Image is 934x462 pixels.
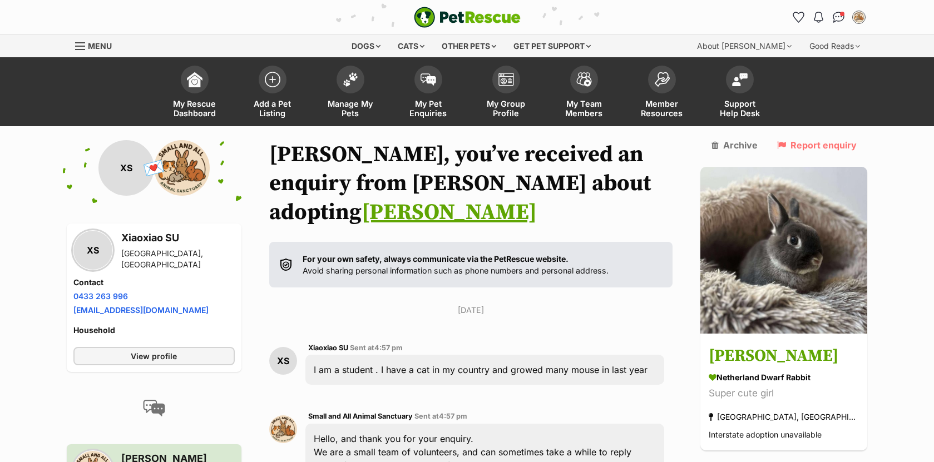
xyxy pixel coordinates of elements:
a: Add a Pet Listing [234,60,312,126]
span: Manage My Pets [325,99,375,118]
h3: [PERSON_NAME] [709,344,859,369]
div: Dogs [344,35,388,57]
img: notifications-46538b983faf8c2785f20acdc204bb7945ddae34d4c08c2a6579f10ce5e182be.svg [814,12,823,23]
img: manage-my-pets-icon-02211641906a0b7f246fdf0571729dbe1e7629f14944591b6c1af311fb30b64b.svg [343,72,358,87]
a: Report enquiry [777,140,857,150]
a: [PERSON_NAME] [362,198,537,226]
a: Support Help Desk [701,60,779,126]
div: I am a student . I have a cat in my country and growed many mouse in last year [305,355,665,385]
h4: Household [73,325,235,336]
span: My Rescue Dashboard [170,99,220,118]
span: 4:57 pm [439,412,467,420]
div: XS [73,231,112,270]
a: [PERSON_NAME] Netherland Dwarf Rabbit Super cute girl [GEOGRAPHIC_DATA], [GEOGRAPHIC_DATA] Inters... [700,336,867,451]
a: My Group Profile [467,60,545,126]
a: Favourites [790,8,808,26]
span: Xiaoxiao SU [308,344,348,352]
img: logo-e224e6f780fb5917bec1dbf3a21bbac754714ae5b6737aabdf751b685950b380.svg [414,7,521,28]
span: Small and All Animal Sanctuary [308,412,413,420]
img: Small and All Animal Sanctuary profile pic [154,140,210,196]
span: My Group Profile [481,99,531,118]
img: chat-41dd97257d64d25036548639549fe6c8038ab92f7586957e7f3b1b290dea8141.svg [833,12,844,23]
a: Conversations [830,8,848,26]
div: Super cute girl [709,386,859,401]
strong: For your own safety, always communicate via the PetRescue website. [303,254,569,264]
ul: Account quick links [790,8,868,26]
img: Ella Yeatman profile pic [853,12,864,23]
img: conversation-icon-4a6f8262b818ee0b60e3300018af0b2d0b884aa5de6e9bcb8d3d4eeb1a70a7c4.svg [143,400,165,416]
h3: Xiaoxiao SU [121,230,235,246]
div: Cats [390,35,432,57]
span: My Pet Enquiries [403,99,453,118]
span: Sent at [414,412,467,420]
a: Manage My Pets [312,60,389,126]
img: help-desk-icon-fdf02630f3aa405de69fd3d07c3f3aa587a6932b1a1747fa1d2bba05be0121f9.svg [732,73,748,86]
a: View profile [73,347,235,365]
div: Netherland Dwarf Rabbit [709,372,859,384]
span: My Team Members [559,99,609,118]
a: PetRescue [414,7,521,28]
div: XS [269,347,297,375]
span: Support Help Desk [715,99,765,118]
div: [GEOGRAPHIC_DATA], [GEOGRAPHIC_DATA] [709,410,859,425]
a: My Rescue Dashboard [156,60,234,126]
a: My Pet Enquiries [389,60,467,126]
img: dashboard-icon-eb2f2d2d3e046f16d808141f083e7271f6b2e854fb5c12c21221c1fb7104beca.svg [187,72,202,87]
span: Interstate adoption unavailable [709,430,822,440]
div: XS [98,140,154,196]
img: add-pet-listing-icon-0afa8454b4691262ce3f59096e99ab1cd57d4a30225e0717b998d2c9b9846f56.svg [265,72,280,87]
img: Lena [700,167,867,334]
img: group-profile-icon-3fa3cf56718a62981997c0bc7e787c4b2cf8bcc04b72c1350f741eb67cf2f40e.svg [498,73,514,86]
button: Notifications [810,8,828,26]
div: Good Reads [802,35,868,57]
p: Avoid sharing personal information such as phone numbers and personal address. [303,253,609,277]
span: 4:57 pm [374,344,403,352]
img: pet-enquiries-icon-7e3ad2cf08bfb03b45e93fb7055b45f3efa6380592205ae92323e6603595dc1f.svg [421,73,436,86]
img: member-resources-icon-8e73f808a243e03378d46382f2149f9095a855e16c252ad45f914b54edf8863c.svg [654,72,670,87]
span: Member Resources [637,99,687,118]
a: Menu [75,35,120,55]
span: Menu [88,41,112,51]
div: [GEOGRAPHIC_DATA], [GEOGRAPHIC_DATA] [121,248,235,270]
p: [DATE] [269,304,673,316]
img: Small and All Animal Sanctuary profile pic [269,415,297,443]
span: Sent at [350,344,403,352]
span: View profile [131,350,177,362]
div: About [PERSON_NAME] [689,35,799,57]
a: Archive [711,140,758,150]
div: Get pet support [506,35,599,57]
h4: Contact [73,277,235,288]
a: [EMAIL_ADDRESS][DOMAIN_NAME] [73,305,209,315]
div: Other pets [434,35,504,57]
a: My Team Members [545,60,623,126]
span: Add a Pet Listing [248,99,298,118]
img: team-members-icon-5396bd8760b3fe7c0b43da4ab00e1e3bb1a5d9ba89233759b79545d2d3fc5d0d.svg [576,72,592,87]
a: 0433 263 996 [73,291,128,301]
button: My account [850,8,868,26]
span: 💌 [141,156,166,180]
h1: [PERSON_NAME], you’ve received an enquiry from [PERSON_NAME] about adopting [269,140,673,227]
a: Member Resources [623,60,701,126]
